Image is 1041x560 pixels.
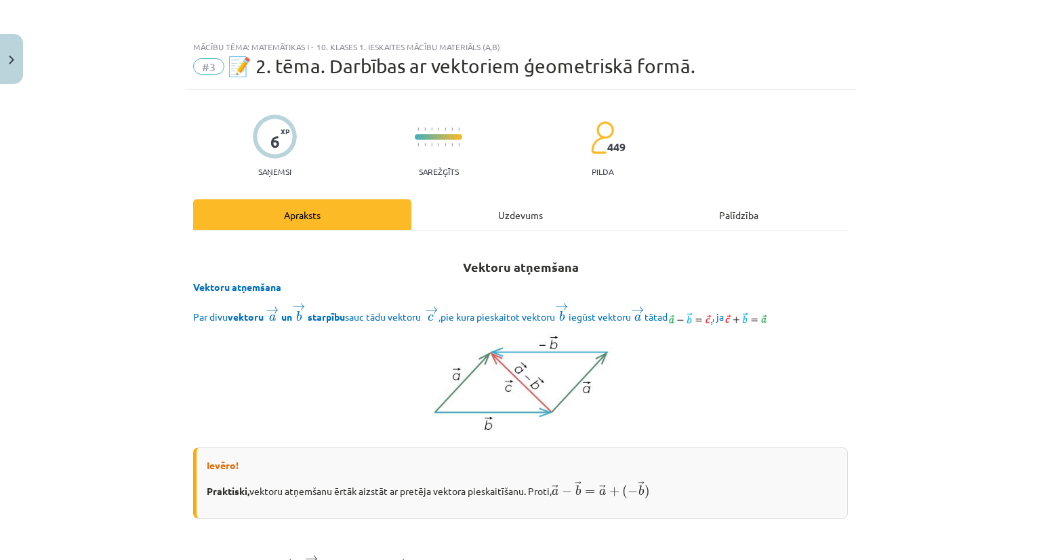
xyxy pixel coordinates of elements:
span: → [266,306,279,314]
div: Apraksts [193,199,411,230]
img: icon-short-line-57e1e144782c952c97e751825c79c345078a6d821885a25fce030b3d8c18986b.svg [445,127,446,131]
div: Palīdzība [630,199,848,230]
span: → [552,485,558,494]
span: − [628,487,638,496]
span: XP [281,127,289,135]
div: Uzdevums [411,199,630,230]
span: → [575,481,581,491]
span: a [599,489,606,496]
span: #3 [193,58,224,75]
span: b [559,311,565,321]
img: icon-short-line-57e1e144782c952c97e751825c79c345078a6d821885a25fce030b3d8c18986b.svg [458,127,460,131]
img: icon-short-line-57e1e144782c952c97e751825c79c345078a6d821885a25fce030b3d8c18986b.svg [458,143,460,146]
span: → [638,481,645,491]
span: c [428,315,434,321]
span: a [269,315,276,321]
img: icon-short-line-57e1e144782c952c97e751825c79c345078a6d821885a25fce030b3d8c18986b.svg [424,127,426,131]
img: icon-short-line-57e1e144782c952c97e751825c79c345078a6d821885a25fce030b3d8c18986b.svg [438,127,439,131]
img: icon-short-line-57e1e144782c952c97e751825c79c345078a6d821885a25fce030b3d8c18986b.svg [431,127,432,131]
img: icon-short-line-57e1e144782c952c97e751825c79c345078a6d821885a25fce030b3d8c18986b.svg [417,127,419,131]
span: + [609,487,619,496]
div: 6 [270,132,280,151]
span: → [599,485,606,494]
span: 449 [607,141,626,153]
p: pilda [592,167,613,176]
span: → [292,303,306,311]
span: − [562,487,572,496]
p: Sarežģīts [419,167,459,176]
span: → [631,306,645,314]
span: Par divu sauc tādu vektoru pie kura pieskaitot vektoru iegūst vektoru tātad , ja [193,311,769,323]
span: b [638,485,644,496]
span: b [575,485,581,496]
strong: Praktiski, [207,485,249,497]
p: vektoru atņemšanu ērtāk aizstāt ar pretēja vektora pieskaitīšanu. Proti, [207,481,837,500]
img: icon-short-line-57e1e144782c952c97e751825c79c345078a6d821885a25fce030b3d8c18986b.svg [431,143,432,146]
img: students-c634bb4e5e11cddfef0936a35e636f08e4e9abd3cc4e673bd6f9a4125e45ecb1.svg [590,121,614,155]
span: a [552,489,558,496]
span: → [555,303,569,311]
strong: Vektoru atņemšana [193,281,281,293]
img: icon-short-line-57e1e144782c952c97e751825c79c345078a6d821885a25fce030b3d8c18986b.svg [445,143,446,146]
img: icon-close-lesson-0947bae3869378f0d4975bcd49f059093ad1ed9edebbc8119c70593378902aed.svg [9,56,14,64]
span: ( [622,485,628,499]
span: a [634,315,641,321]
img: icon-short-line-57e1e144782c952c97e751825c79c345078a6d821885a25fce030b3d8c18986b.svg [417,143,419,146]
div: Mācību tēma: Matemātikas i - 10. klases 1. ieskaites mācību materiāls (a,b) [193,42,848,52]
img: icon-short-line-57e1e144782c952c97e751825c79c345078a6d821885a25fce030b3d8c18986b.svg [438,143,439,146]
img: icon-short-line-57e1e144782c952c97e751825c79c345078a6d821885a25fce030b3d8c18986b.svg [451,143,453,146]
img: icon-short-line-57e1e144782c952c97e751825c79c345078a6d821885a25fce030b3d8c18986b.svg [424,143,426,146]
strong: Ievēro! [207,459,239,471]
i: , [438,311,441,323]
span: ) [645,485,650,499]
b: Vektoru atņemšana [463,259,579,275]
span: → [425,306,438,314]
b: un [281,311,306,323]
b: vektoru [228,311,264,323]
span: b [296,311,302,321]
span: 📝 2. tēma. Darbības ar vektoriem ģeometriskā formā. [228,55,695,77]
p: Saņemsi [253,167,297,176]
img: icon-short-line-57e1e144782c952c97e751825c79c345078a6d821885a25fce030b3d8c18986b.svg [451,127,453,131]
b: starpību [308,311,345,323]
span: = [585,489,595,495]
